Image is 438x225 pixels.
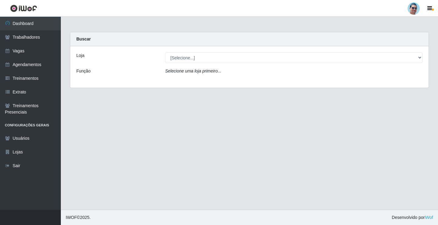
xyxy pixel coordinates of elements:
span: IWOF [66,215,77,220]
span: © 2025 . [66,214,91,221]
i: Selecione uma loja primeiro... [165,69,221,73]
label: Loja [76,52,84,59]
label: Função [76,68,91,74]
span: Desenvolvido por [392,214,433,221]
strong: Buscar [76,37,91,41]
img: CoreUI Logo [10,5,37,12]
a: iWof [425,215,433,220]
